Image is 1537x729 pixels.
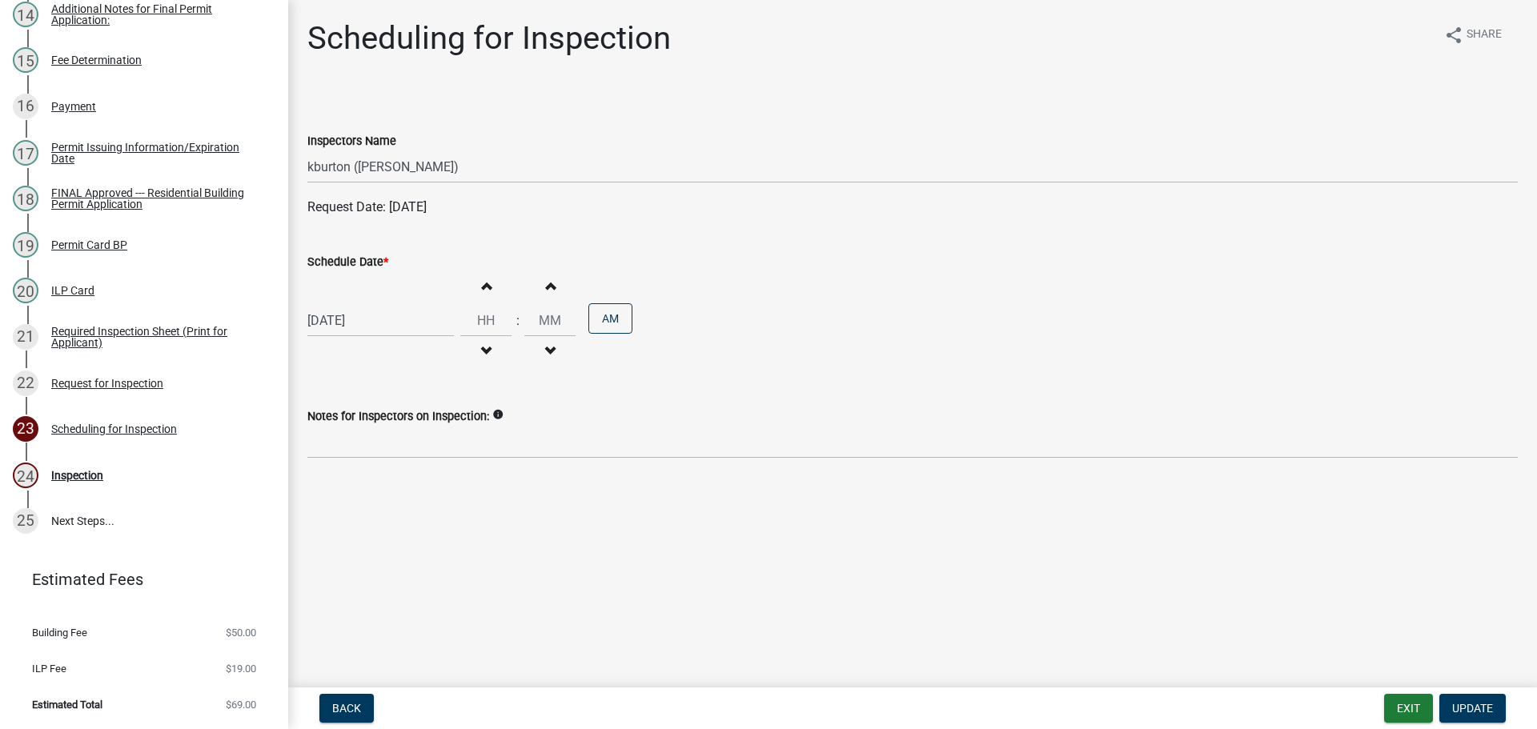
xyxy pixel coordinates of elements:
[51,326,263,348] div: Required Inspection Sheet (Print for Applicant)
[307,411,489,423] label: Notes for Inspectors on Inspection:
[13,463,38,488] div: 24
[13,371,38,396] div: 22
[51,142,263,164] div: Permit Issuing Information/Expiration Date
[307,304,454,337] input: mm/dd/yyyy
[13,232,38,258] div: 19
[51,239,127,250] div: Permit Card BP
[13,324,38,350] div: 21
[1439,694,1506,723] button: Update
[51,423,177,435] div: Scheduling for Inspection
[51,187,263,210] div: FINAL Approved --- Residential Building Permit Application
[1444,26,1463,45] i: share
[51,285,94,296] div: ILP Card
[51,470,103,481] div: Inspection
[13,94,38,119] div: 16
[13,2,38,27] div: 14
[588,303,632,334] button: AM
[307,198,1518,217] p: Request Date: [DATE]
[332,702,361,715] span: Back
[226,699,256,710] span: $69.00
[13,508,38,534] div: 25
[51,378,163,389] div: Request for Inspection
[307,257,388,268] label: Schedule Date
[13,186,38,211] div: 18
[512,311,524,330] div: :
[319,694,374,723] button: Back
[1452,702,1493,715] span: Update
[1384,694,1433,723] button: Exit
[226,663,256,674] span: $19.00
[13,47,38,73] div: 15
[307,136,396,147] label: Inspectors Name
[1467,26,1502,45] span: Share
[13,140,38,166] div: 17
[51,101,96,112] div: Payment
[13,278,38,303] div: 20
[226,627,256,638] span: $50.00
[307,19,671,58] h1: Scheduling for Inspection
[1431,19,1515,50] button: shareShare
[460,304,512,337] input: Hours
[524,304,576,337] input: Minutes
[13,563,263,595] a: Estimated Fees
[51,54,142,66] div: Fee Determination
[32,699,102,710] span: Estimated Total
[492,409,504,420] i: info
[32,663,66,674] span: ILP Fee
[13,416,38,442] div: 23
[32,627,87,638] span: Building Fee
[51,3,263,26] div: Additional Notes for Final Permit Application:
